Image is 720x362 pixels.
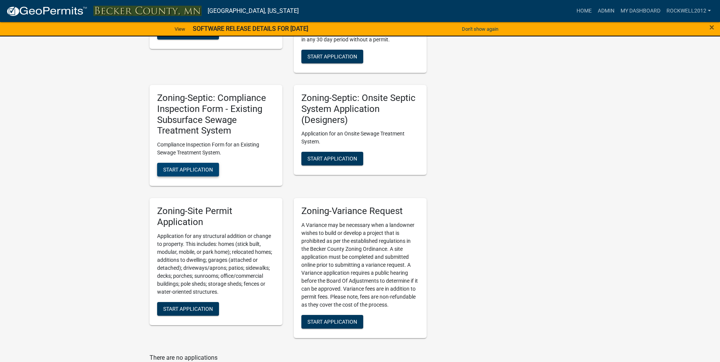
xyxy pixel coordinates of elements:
p: Application for an Onsite Sewage Treatment System. [301,130,419,146]
img: Becker County, Minnesota [93,6,202,16]
a: Admin [595,4,618,18]
strong: SOFTWARE RELEASE DETAILS FOR [DATE] [193,25,308,32]
span: Start Application [163,305,213,312]
a: View [172,23,188,35]
button: Start Application [157,163,219,176]
button: Close [709,23,714,32]
button: Start Application [157,302,219,316]
h5: Zoning-Septic: Compliance Inspection Form - Existing Subsurface Sewage Treatment System [157,93,275,136]
h5: Zoning-Septic: Onsite Septic System Application (Designers) [301,93,419,125]
span: Start Application [307,54,357,60]
h5: Zoning-Site Permit Application [157,206,275,228]
button: Start Application [301,315,363,329]
p: A Variance may be necessary when a landowner wishes to build or develop a project that is prohibi... [301,221,419,309]
p: Compliance Inspection Form for an Existing Sewage Treatment System. [157,141,275,157]
a: [GEOGRAPHIC_DATA], [US_STATE] [208,5,299,17]
a: My Dashboard [618,4,663,18]
h5: Zoning-Variance Request [301,206,419,217]
span: × [709,22,714,33]
button: Start Application [301,50,363,63]
p: Application for any structural addition or change to property. This includes: homes (stick built,... [157,232,275,296]
button: Don't show again [459,23,501,35]
span: Start Application [163,167,213,173]
span: Start Application [307,319,357,325]
span: Start Application [307,156,357,162]
button: Start Application [301,152,363,165]
a: Rockwell2012 [663,4,714,18]
a: Home [573,4,595,18]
